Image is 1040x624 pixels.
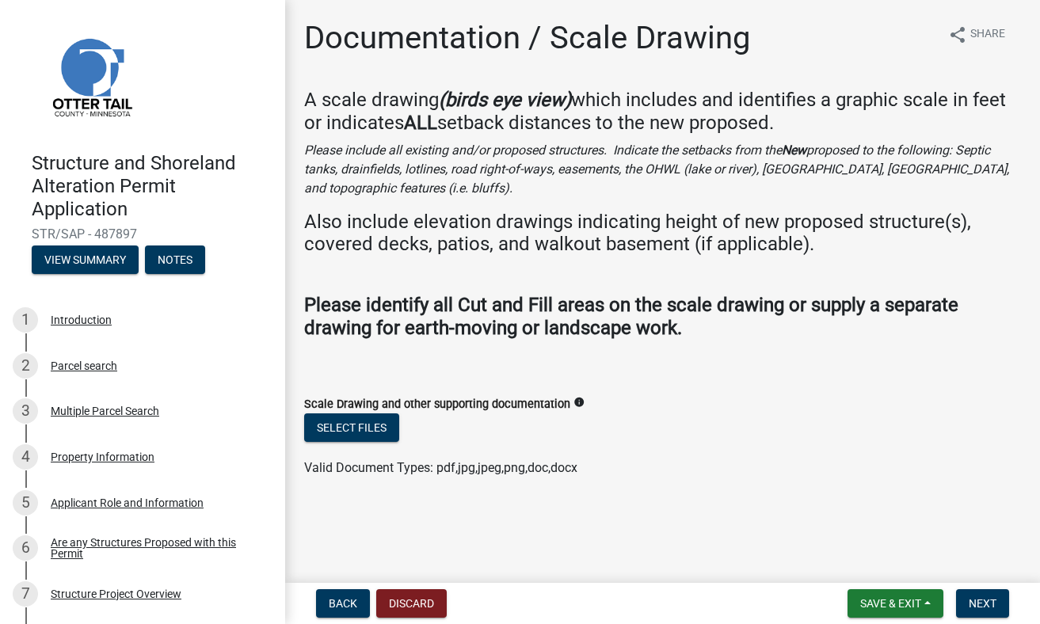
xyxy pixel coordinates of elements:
button: Notes [145,245,205,274]
div: Introduction [51,314,112,325]
div: Multiple Parcel Search [51,405,159,417]
div: 7 [13,581,38,607]
div: Parcel search [51,360,117,371]
span: Valid Document Types: pdf,jpg,jpeg,png,doc,docx [304,460,577,475]
button: Save & Exit [848,589,943,618]
span: STR/SAP - 487897 [32,226,253,242]
div: 5 [13,490,38,516]
span: Back [329,597,357,610]
img: Otter Tail County, Minnesota [32,17,150,135]
wm-modal-confirm: Summary [32,255,139,268]
h4: Structure and Shoreland Alteration Permit Application [32,152,272,220]
button: Discard [376,589,447,618]
strong: New [782,143,806,158]
i: Please include all existing and/or proposed structures. Indicate the setbacks from the proposed t... [304,143,1009,196]
h4: Also include elevation drawings indicating height of new proposed structure(s), covered decks, pa... [304,211,1021,257]
button: Select files [304,413,399,442]
wm-modal-confirm: Notes [145,255,205,268]
strong: (birds eye view) [439,89,571,111]
button: View Summary [32,245,139,274]
div: 6 [13,535,38,561]
i: info [573,397,585,408]
strong: ALL [404,112,437,134]
div: Applicant Role and Information [51,497,204,508]
span: Share [970,25,1005,44]
h1: Documentation / Scale Drawing [304,19,750,57]
i: share [948,25,967,44]
div: Property Information [51,451,154,462]
label: Scale Drawing and other supporting documentation [304,399,570,410]
span: Next [969,597,996,610]
strong: Please identify all Cut and Fill areas on the scale drawing or supply a separate drawing for eart... [304,294,958,339]
button: Next [956,589,1009,618]
div: 1 [13,307,38,333]
button: shareShare [935,19,1018,50]
div: 4 [13,444,38,470]
div: 3 [13,398,38,424]
span: Save & Exit [860,597,921,610]
div: Structure Project Overview [51,588,181,599]
button: Back [316,589,370,618]
div: 2 [13,353,38,379]
div: Are any Structures Proposed with this Permit [51,537,260,559]
h4: A scale drawing which includes and identifies a graphic scale in feet or indicates setback distan... [304,89,1021,135]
